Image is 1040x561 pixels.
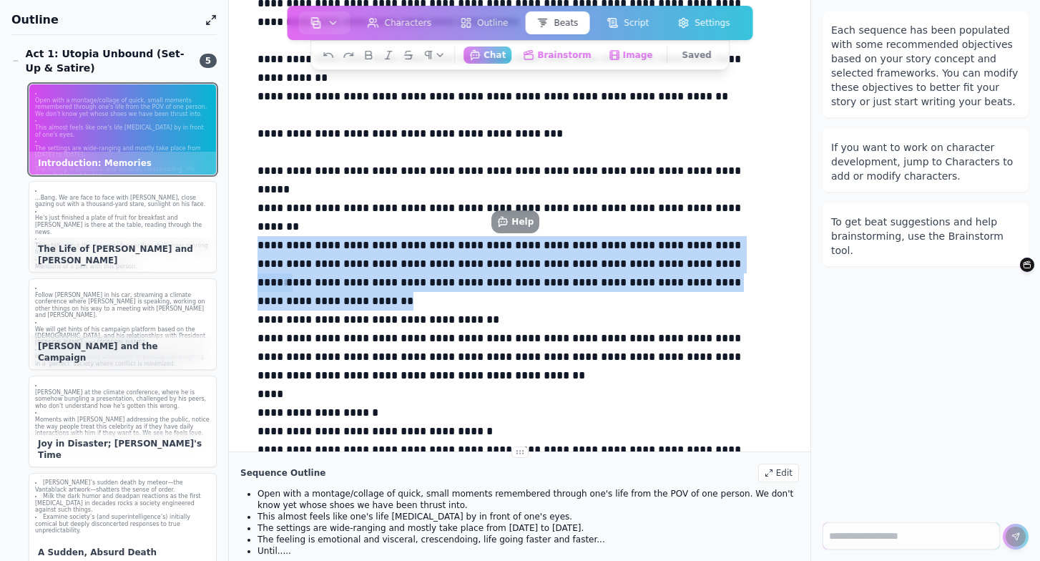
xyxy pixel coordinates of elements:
[446,9,522,37] a: Outline
[522,9,592,37] a: Beats
[29,432,216,467] div: Joy in Disaster; [PERSON_NAME]'s Time
[35,125,210,138] p: This almost feels like one's life [MEDICAL_DATA] by in front of one's eyes.
[831,140,1020,183] div: If you want to work on character development, jump to Characters to add or modify characters.
[35,97,210,118] p: Open with a montage/collage of quick, small moments remembered through one's life from the POV of...
[29,238,216,272] div: The Life of [PERSON_NAME] and [PERSON_NAME]
[666,11,741,34] button: Settings
[758,464,799,482] div: Edit
[11,47,191,75] div: Act 1: Utopia Unbound (Set-Up & Satire)
[1020,258,1034,272] button: Brainstorm
[663,9,744,37] a: Settings
[35,215,210,235] p: He's just finished a plate of fruit for breakfast and [PERSON_NAME] is there at the table, readin...
[356,11,443,34] button: Characters
[257,511,799,522] p: This almost feels like one's life [MEDICAL_DATA] by in front of one's eyes.
[463,47,511,64] button: Chat
[491,210,539,233] button: Help
[592,9,663,37] a: Script
[35,326,210,347] p: We will get hints of his campaign platform based on the [DEMOGRAPHIC_DATA], and his relationships...
[517,47,597,64] button: Brainstorm
[35,493,210,514] li: Milk the dark humor and deadpan reactions as the first [MEDICAL_DATA] in decades rocks a society ...
[595,11,660,34] button: Script
[677,47,717,64] button: Saved
[35,195,210,208] p: ...Bang. We are face to face with [PERSON_NAME], close gazing out with a thousand-yard stare, sun...
[257,522,799,534] p: The settings are wide-ranging and mostly take place from [DATE] to [DATE].
[200,54,217,68] span: 5
[831,23,1020,109] div: Each sequence has been populated with some recommended objectives based on your story concept and...
[257,488,799,511] p: Open with a montage/collage of quick, small moments remembered through one's life from the POV of...
[240,467,325,479] h2: Sequence Outline
[257,545,799,557] p: Until.....
[353,9,446,37] a: Characters
[35,389,210,410] p: [PERSON_NAME] at the climate conference, where he is somehow bungling a presentation, challenged ...
[257,534,799,545] p: The feeling is emotional and visceral, crescendoing, life going faster and faster...
[448,11,519,34] button: Outline
[29,335,216,369] div: [PERSON_NAME] and the Campaign
[525,11,589,34] button: Beats
[35,416,210,437] p: Moments with [PERSON_NAME] addressing the public, notice the way people treat this celebrity as i...
[35,514,210,535] li: Examine society’s (and superintelligence’s) initially comical but deeply disconcerted responses t...
[35,479,210,493] li: [PERSON_NAME]’s sudden death by meteor—the Vantablack artwork—shatters the sense of order.
[35,292,210,319] p: Follow [PERSON_NAME] in his car, streaming a climate conference where [PERSON_NAME] is speaking, ...
[310,17,322,29] img: storyboard
[831,215,1020,258] div: To get beat suggestions and help brainstorming, use the Brainstorm tool.
[35,145,210,159] p: The settings are wide-ranging and mostly take place from [DATE] to [DATE].
[11,11,200,29] h1: Outline
[29,152,216,175] div: Introduction: Memories
[603,47,659,64] button: Image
